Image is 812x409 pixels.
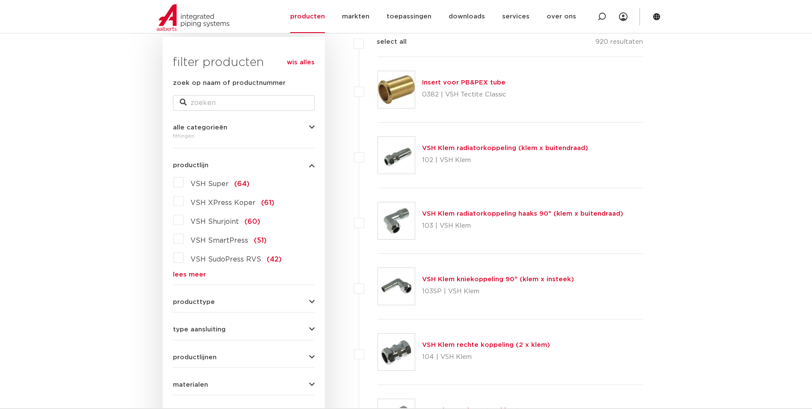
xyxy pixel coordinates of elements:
[234,180,250,187] span: (64)
[173,131,315,141] div: fittingen
[173,162,208,168] span: productlijn
[173,382,315,388] button: materialen
[422,88,506,102] p: 0382 | VSH Tectite Classic
[422,276,574,283] a: VSH Klem kniekoppeling 90° (klem x insteek)
[378,71,415,108] img: Thumbnail for Insert voor PB&PEX tube
[173,95,315,111] input: zoeken
[190,180,229,187] span: VSH Super
[173,354,315,361] button: productlijnen
[254,237,267,244] span: (51)
[378,202,415,239] img: Thumbnail for VSH Klem radiatorkoppeling haaks 90° (klem x buitendraad)
[261,199,274,206] span: (61)
[244,218,260,225] span: (60)
[173,382,208,388] span: materialen
[173,326,226,333] span: type aansluiting
[190,199,256,206] span: VSH XPress Koper
[173,162,315,168] button: productlijn
[173,299,315,305] button: producttype
[595,37,643,50] p: 920 resultaten
[190,237,248,244] span: VSH SmartPress
[422,285,574,298] p: 103SP | VSH Klem
[422,219,623,233] p: 103 | VSH Klem
[173,54,315,71] h3: filter producten
[173,271,315,278] a: lees meer
[422,153,588,167] p: 102 | VSH Klem
[173,299,215,305] span: producttype
[190,218,239,225] span: VSH Shurjoint
[190,256,261,263] span: VSH SudoPress RVS
[422,350,550,364] p: 104 | VSH Klem
[422,145,588,151] a: VSH Klem radiatorkoppeling (klem x buitendraad)
[378,268,415,305] img: Thumbnail for VSH Klem kniekoppeling 90° (klem x insteek)
[422,79,506,86] a: Insert voor PB&PEX tube
[267,256,282,263] span: (42)
[173,354,217,361] span: productlijnen
[378,137,415,174] img: Thumbnail for VSH Klem radiatorkoppeling (klem x buitendraad)
[173,326,315,333] button: type aansluiting
[378,334,415,370] img: Thumbnail for VSH Klem rechte koppeling (2 x klem)
[422,342,550,348] a: VSH Klem rechte koppeling (2 x klem)
[287,57,315,68] a: wis alles
[422,211,623,217] a: VSH Klem radiatorkoppeling haaks 90° (klem x buitendraad)
[173,78,286,88] label: zoek op naam of productnummer
[173,124,315,131] button: alle categorieën
[173,124,227,131] span: alle categorieën
[364,37,407,47] label: select all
